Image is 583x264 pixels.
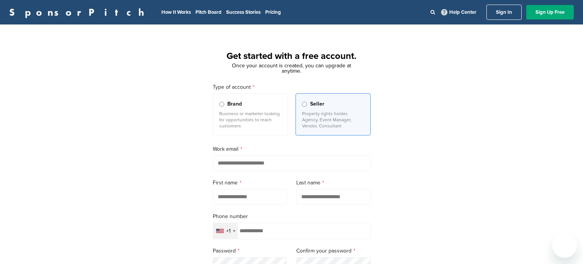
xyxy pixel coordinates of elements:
a: Pitch Board [195,9,222,15]
label: First name [213,179,287,187]
a: Help Center [440,8,478,17]
a: SponsorPitch [9,7,149,17]
span: Once your account is created, you can upgrade at anytime. [232,62,351,74]
h1: Get started with a free account. [204,49,380,63]
p: Business or marketer looking for opportunities to reach customers [219,111,281,129]
span: Brand [227,100,242,108]
label: Type of account [213,83,371,91]
span: Seller [310,100,324,108]
a: Success Stories [226,9,261,15]
label: Password [213,247,287,255]
a: How It Works [161,9,191,15]
label: Last name [296,179,371,187]
input: Seller Property rights holder, Agency, Event Manager, Vendor, Consultant [302,102,307,107]
a: Pricing [265,9,281,15]
div: +1 [226,228,231,234]
a: Sign In [486,5,522,20]
iframe: Button to launch messaging window [552,233,577,258]
div: Selected country [213,223,238,239]
label: Phone number [213,212,371,221]
p: Property rights holder, Agency, Event Manager, Vendor, Consultant [302,111,364,129]
a: Sign Up Free [526,5,574,20]
label: Confirm your password [296,247,371,255]
label: Work email [213,145,371,153]
input: Brand Business or marketer looking for opportunities to reach customers [219,102,224,107]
